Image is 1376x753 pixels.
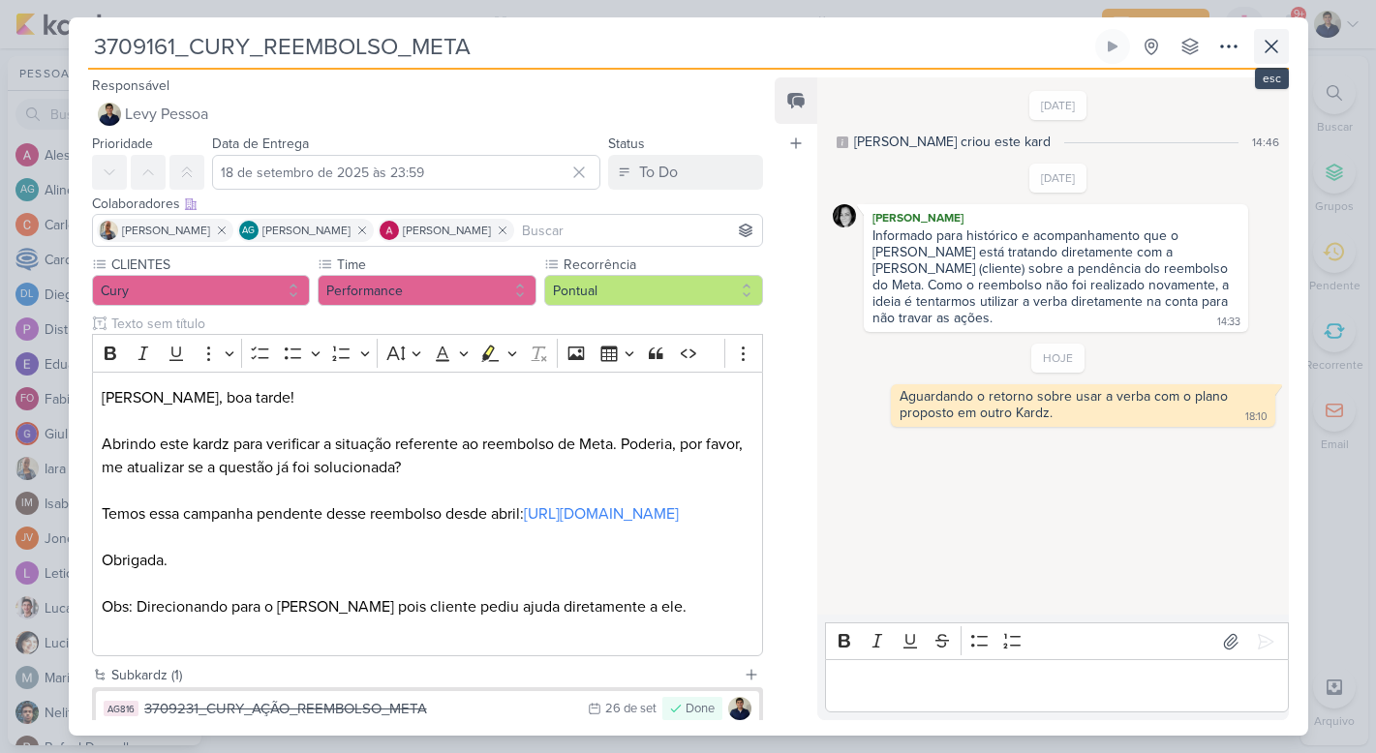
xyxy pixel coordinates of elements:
div: [PERSON_NAME] [868,208,1243,227]
div: Editor toolbar [825,622,1288,660]
input: Texto sem título [107,314,764,334]
span: Levy Pessoa [125,103,208,126]
button: Performance [318,275,536,306]
div: 26 de set [605,703,657,715]
div: Aline Gimenez Graciano [239,221,259,240]
input: Select a date [212,155,601,190]
div: Editor toolbar [92,334,764,372]
div: 18:10 [1245,409,1268,425]
label: Recorrência [562,255,763,275]
img: Alessandra Gomes [380,221,399,240]
div: 14:46 [1252,134,1279,151]
div: Informado para histórico e acompanhamento que o [PERSON_NAME] está tratando diretamente com a [PE... [872,227,1233,326]
label: Time [335,255,536,275]
div: Done [686,700,715,719]
p: Temos essa campanha pendente desse reembolso desde abril: [102,502,752,526]
img: Levy Pessoa [728,697,751,720]
label: Status [608,136,645,152]
img: Levy Pessoa [98,103,121,126]
p: AG [242,226,255,236]
button: To Do [608,155,763,190]
button: Cury [92,275,311,306]
button: Pontual [544,275,763,306]
div: Colaboradores [92,194,764,214]
div: Editor editing area: main [92,372,764,657]
p: [PERSON_NAME], boa tarde! [102,386,752,433]
img: Iara Santos [99,221,118,240]
label: CLIENTES [109,255,311,275]
button: Levy Pessoa [92,97,764,132]
label: Responsável [92,77,169,94]
label: Data de Entrega [212,136,309,152]
input: Buscar [518,219,759,242]
p: Abrindo este kardz para verificar a situação referente ao reembolso de Meta. Poderia, por favor, ... [102,433,752,502]
div: AG816 [104,701,138,716]
a: [URL][DOMAIN_NAME] [524,504,679,524]
p: Obrigada. Obs: Direcionando para o [PERSON_NAME] pois cliente pediu ajuda diretamente a ele. [102,549,752,618]
div: Subkardz (1) [111,665,737,685]
img: Renata Brandão [833,204,856,227]
div: Editor editing area: main [825,659,1288,712]
div: To Do [639,161,678,184]
div: Aguardando o retorno sobre usar a verba com o plano proposto em outro Kardz. [900,388,1232,421]
div: esc [1255,68,1289,89]
div: 14:33 [1217,315,1240,330]
button: AG816 3709231_CURY_AÇÃO_REEMBOLSO_META 26 de set Done [96,691,760,726]
label: Prioridade [92,136,153,152]
span: [PERSON_NAME] [403,222,491,239]
div: 3709231_CURY_AÇÃO_REEMBOLSO_META [144,698,579,720]
span: [PERSON_NAME] [262,222,351,239]
div: Ligar relógio [1105,39,1120,54]
input: Kard Sem Título [88,29,1091,64]
div: [PERSON_NAME] criou este kard [854,132,1051,152]
span: [PERSON_NAME] [122,222,210,239]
